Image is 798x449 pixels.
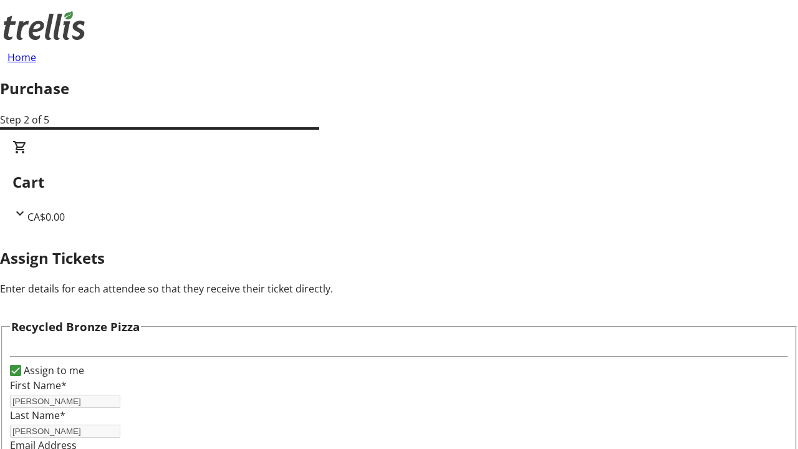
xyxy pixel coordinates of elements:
div: CartCA$0.00 [12,140,786,224]
label: First Name* [10,379,67,392]
label: Last Name* [10,408,65,422]
label: Assign to me [21,363,84,378]
h3: Recycled Bronze Pizza [11,318,140,336]
span: CA$0.00 [27,210,65,224]
h2: Cart [12,171,786,193]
